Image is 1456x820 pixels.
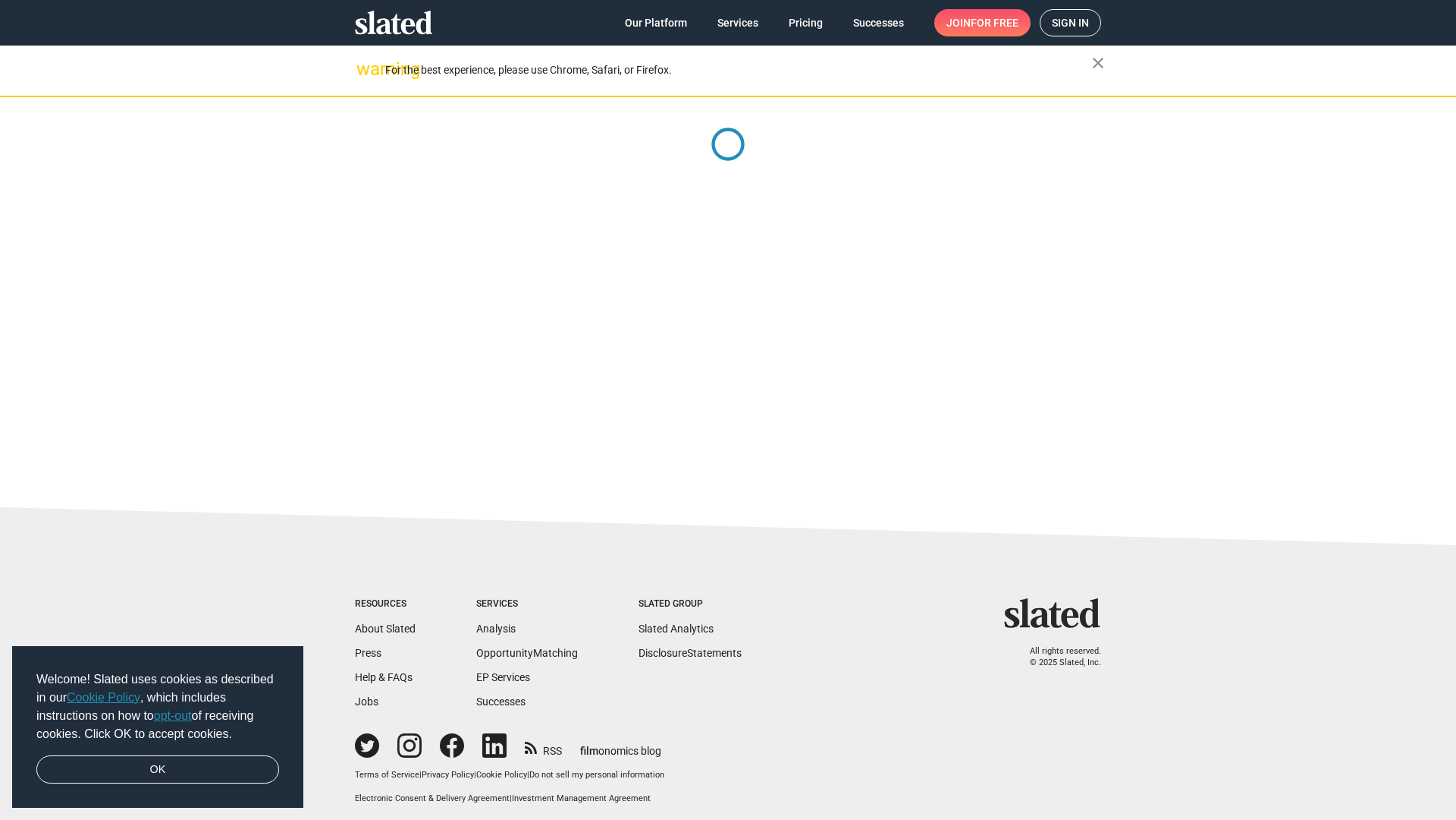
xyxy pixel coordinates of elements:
[971,9,1018,36] span: for free
[639,647,742,659] a: DisclosureStatements
[355,671,413,683] a: Help & FAQs
[841,9,916,36] a: Successes
[625,9,687,36] span: Our Platform
[12,646,303,809] div: cookieconsent
[527,770,529,780] span: |
[67,691,140,704] a: Cookie Policy
[525,735,562,758] a: RSS
[613,9,699,36] a: Our Platform
[580,732,661,758] a: filmonomics blog
[529,770,664,781] button: Do not sell my personal information
[580,745,598,757] span: film
[385,60,1092,80] div: For the best experience, please use Chrome, Safari, or Firefox.
[355,647,381,659] a: Press
[476,770,527,780] a: Cookie Policy
[355,598,416,610] div: Resources
[777,9,835,36] a: Pricing
[476,671,530,683] a: EP Services
[474,770,476,780] span: |
[789,9,823,36] span: Pricing
[355,695,378,708] a: Jobs
[356,60,375,78] mat-icon: warning
[36,670,279,743] span: Welcome! Slated uses cookies as described in our , which includes instructions on how to of recei...
[476,598,578,610] div: Services
[639,623,714,635] a: Slated Analytics
[419,770,422,780] span: |
[1014,646,1101,668] p: All rights reserved. © 2025 Slated, Inc.
[355,793,510,803] a: Electronic Consent & Delivery Agreement
[717,9,758,36] span: Services
[422,770,474,780] a: Privacy Policy
[154,709,192,722] a: opt-out
[853,9,904,36] span: Successes
[355,623,416,635] a: About Slated
[1089,54,1107,72] mat-icon: close
[510,793,512,803] span: |
[934,9,1031,36] a: Joinfor free
[639,598,742,610] div: Slated Group
[355,770,419,780] a: Terms of Service
[1040,9,1101,36] a: Sign in
[476,647,578,659] a: OpportunityMatching
[476,695,526,708] a: Successes
[705,9,770,36] a: Services
[946,9,1018,36] span: Join
[476,623,516,635] a: Analysis
[1052,10,1089,36] span: Sign in
[36,755,279,784] a: dismiss cookie message
[512,793,651,803] a: Investment Management Agreement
